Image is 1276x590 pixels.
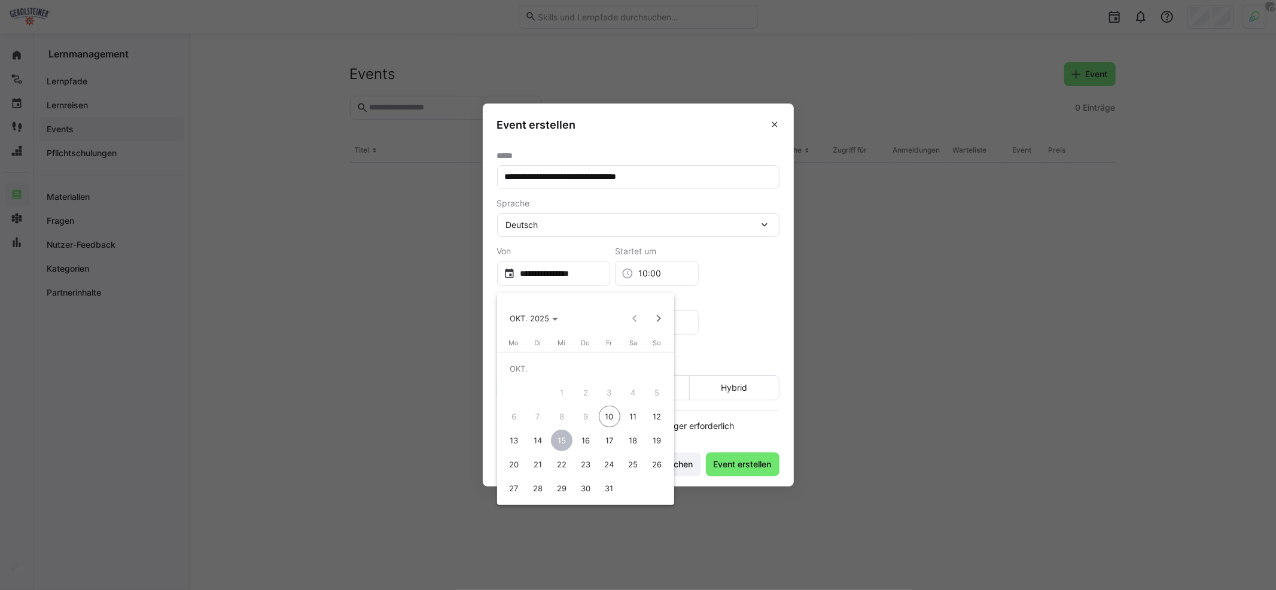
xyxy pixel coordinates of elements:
span: Fr [607,339,613,347]
span: 16 [575,430,596,451]
button: 9. Oktober 2025 [574,405,598,428]
span: 18 [623,430,644,451]
button: 7. Oktober 2025 [526,405,550,428]
span: 14 [527,430,549,451]
button: 2. Oktober 2025 [574,381,598,405]
button: 19. Oktober 2025 [645,428,669,452]
span: Mi [558,339,565,347]
button: 17. Oktober 2025 [598,428,622,452]
button: 15. Oktober 2025 [550,428,574,452]
span: 15 [551,430,572,451]
span: 21 [527,454,549,475]
span: 9 [575,406,596,427]
button: 29. Oktober 2025 [550,476,574,500]
button: 20. Oktober 2025 [502,452,526,476]
span: Mo [508,339,519,347]
button: 12. Oktober 2025 [645,405,669,428]
span: 23 [575,454,596,475]
span: 31 [599,478,620,499]
span: 5 [647,382,668,403]
span: 11 [623,406,644,427]
span: 28 [527,478,549,499]
button: 16. Oktober 2025 [574,428,598,452]
button: 31. Oktober 2025 [598,476,622,500]
button: 26. Oktober 2025 [645,452,669,476]
span: 8 [551,406,572,427]
span: 20 [503,454,525,475]
button: 23. Oktober 2025 [574,452,598,476]
span: 2 [575,382,596,403]
span: Sa [629,339,637,347]
span: Di [534,339,541,347]
span: 26 [647,454,668,475]
button: Next month [647,306,671,330]
button: 14. Oktober 2025 [526,428,550,452]
span: So [653,339,662,347]
button: 18. Oktober 2025 [622,428,645,452]
button: 11. Oktober 2025 [622,405,645,428]
button: 10. Oktober 2025 [598,405,622,428]
span: 10 [599,406,620,427]
span: 22 [551,454,572,475]
span: 7 [527,406,549,427]
span: 24 [599,454,620,475]
span: Do [581,339,590,347]
button: 6. Oktober 2025 [502,405,526,428]
span: 17 [599,430,620,451]
button: 13. Oktober 2025 [502,428,526,452]
span: OKT. 2025 [510,314,549,323]
span: 6 [503,406,525,427]
button: 24. Oktober 2025 [598,452,622,476]
button: Previous month [623,306,647,330]
span: 4 [623,382,644,403]
span: 25 [623,454,644,475]
button: 4. Oktober 2025 [622,381,645,405]
button: 28. Oktober 2025 [526,476,550,500]
span: 13 [503,430,525,451]
button: 5. Oktober 2025 [645,381,669,405]
td: OKT. [502,357,669,381]
button: 8. Oktober 2025 [550,405,574,428]
span: 12 [647,406,668,427]
button: 3. Oktober 2025 [598,381,622,405]
button: 25. Oktober 2025 [622,452,645,476]
span: 3 [599,382,620,403]
button: 27. Oktober 2025 [502,476,526,500]
span: 29 [551,478,572,499]
button: 1. Oktober 2025 [550,381,574,405]
span: 1 [551,382,572,403]
span: 30 [575,478,596,499]
span: 19 [647,430,668,451]
button: Choose month and year [505,308,563,329]
button: 21. Oktober 2025 [526,452,550,476]
button: 22. Oktober 2025 [550,452,574,476]
button: 30. Oktober 2025 [574,476,598,500]
span: 27 [503,478,525,499]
